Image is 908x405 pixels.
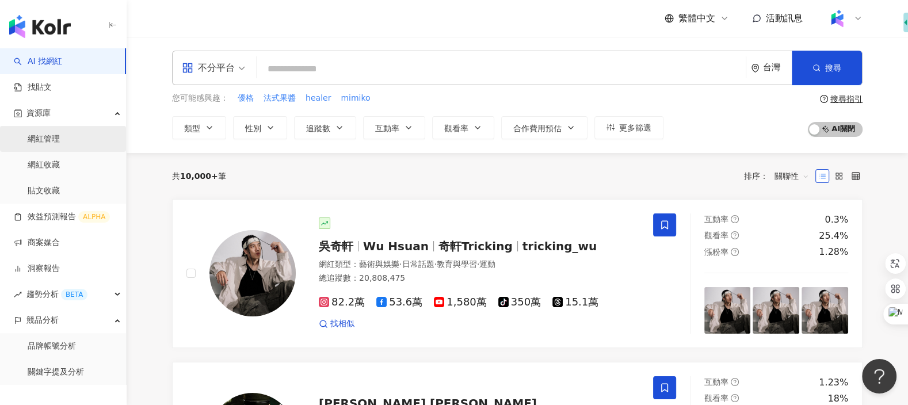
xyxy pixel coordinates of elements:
[28,159,60,171] a: 網紅收藏
[704,247,728,257] span: 漲粉率
[731,231,739,239] span: question-circle
[552,296,598,308] span: 15.1萬
[402,259,434,269] span: 日常話題
[513,124,562,133] span: 合作費用預估
[434,296,487,308] span: 1,580萬
[819,230,848,242] div: 25.4%
[399,259,402,269] span: ·
[233,116,287,139] button: 性別
[704,215,728,224] span: 互動率
[376,296,422,308] span: 53.6萬
[294,116,356,139] button: 追蹤數
[827,392,848,405] div: 18%
[9,15,71,38] img: logo
[14,263,60,274] a: 洞察報告
[26,281,87,307] span: 趨勢分析
[363,116,425,139] button: 互動率
[264,93,296,104] span: 法式果醬
[375,124,399,133] span: 互動率
[28,185,60,197] a: 貼文收藏
[444,124,468,133] span: 觀看率
[61,289,87,300] div: BETA
[28,133,60,145] a: 網紅管理
[238,93,254,104] span: 優格
[14,82,52,93] a: 找貼文
[340,92,371,105] button: mimiko
[172,93,228,104] span: 您可能感興趣：
[330,318,354,330] span: 找相似
[319,239,353,253] span: 吳奇軒
[825,213,848,226] div: 0.3%
[501,116,587,139] button: 合作費用預估
[862,359,896,393] iframe: Help Scout Beacon - Open
[209,230,296,316] img: KOL Avatar
[26,307,59,333] span: 競品分析
[704,287,751,334] img: post-image
[319,259,639,270] div: 網紅類型 ：
[498,296,541,308] span: 350萬
[704,377,728,387] span: 互動率
[619,123,651,132] span: 更多篩選
[26,100,51,126] span: 資源庫
[477,259,479,269] span: ·
[522,239,597,253] span: tricking_wu
[182,62,193,74] span: appstore
[731,215,739,223] span: question-circle
[319,296,365,308] span: 82.2萬
[731,394,739,402] span: question-circle
[731,378,739,386] span: question-circle
[319,318,354,330] a: 找相似
[28,366,84,378] a: 關鍵字提及分析
[744,167,815,185] div: 排序：
[172,199,863,348] a: KOL Avatar吳奇軒Wu Hsuan奇軒Trickingtricking_wu網紅類型：藝術與娛樂·日常話題·教育與學習·運動總追蹤數：20,808,47582.2萬53.6萬1,580萬...
[479,259,495,269] span: 運動
[237,92,254,105] button: 優格
[245,124,261,133] span: 性別
[432,116,494,139] button: 觀看率
[820,95,828,103] span: question-circle
[172,171,226,181] div: 共 筆
[306,124,330,133] span: 追蹤數
[306,93,331,104] span: healer
[341,93,370,104] span: mimiko
[184,124,200,133] span: 類型
[753,287,799,334] img: post-image
[319,273,639,284] div: 總追蹤數 ： 20,808,475
[775,167,809,185] span: 關聯性
[438,239,513,253] span: 奇軒Tricking
[594,116,663,139] button: 更多篩選
[305,92,331,105] button: healer
[180,171,218,181] span: 10,000+
[14,291,22,299] span: rise
[363,239,429,253] span: Wu Hsuan
[819,246,848,258] div: 1.28%
[826,7,848,29] img: Kolr%20app%20icon%20%281%29.png
[802,287,848,334] img: post-image
[437,259,477,269] span: 教育與學習
[819,376,848,389] div: 1.23%
[359,259,399,269] span: 藝術與娛樂
[763,63,792,72] div: 台灣
[751,64,760,72] span: environment
[263,92,296,105] button: 法式果醬
[830,94,863,104] div: 搜尋指引
[434,259,436,269] span: ·
[766,13,803,24] span: 活動訊息
[678,12,715,25] span: 繁體中文
[182,59,235,77] div: 不分平台
[704,231,728,240] span: 觀看率
[28,341,76,352] a: 品牌帳號分析
[14,56,62,67] a: searchAI 找網紅
[825,63,841,72] span: 搜尋
[14,237,60,249] a: 商案媒合
[172,116,226,139] button: 類型
[704,393,728,403] span: 觀看率
[14,211,110,223] a: 效益預測報告ALPHA
[792,51,862,85] button: 搜尋
[731,248,739,256] span: question-circle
